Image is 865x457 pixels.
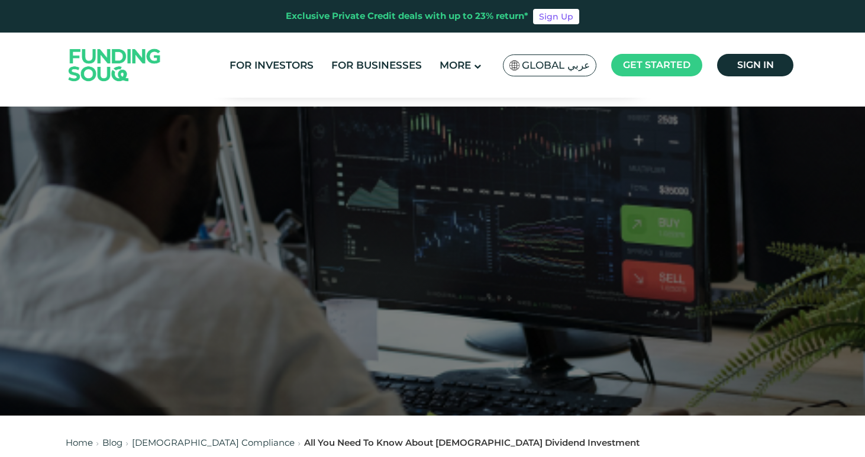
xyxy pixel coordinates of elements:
[102,437,122,448] a: Blog
[440,59,471,71] span: More
[522,59,590,72] span: Global عربي
[66,437,93,448] a: Home
[737,59,774,70] span: Sign in
[623,59,690,70] span: Get started
[717,54,793,76] a: Sign in
[132,437,295,448] a: [DEMOGRAPHIC_DATA] Compliance
[304,436,640,450] div: All You Need To Know About [DEMOGRAPHIC_DATA] Dividend Investment
[286,9,528,23] div: Exclusive Private Credit deals with up to 23% return*
[328,56,425,75] a: For Businesses
[227,56,317,75] a: For Investors
[533,9,579,24] a: Sign Up
[509,60,520,70] img: SA Flag
[57,35,173,95] img: Logo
